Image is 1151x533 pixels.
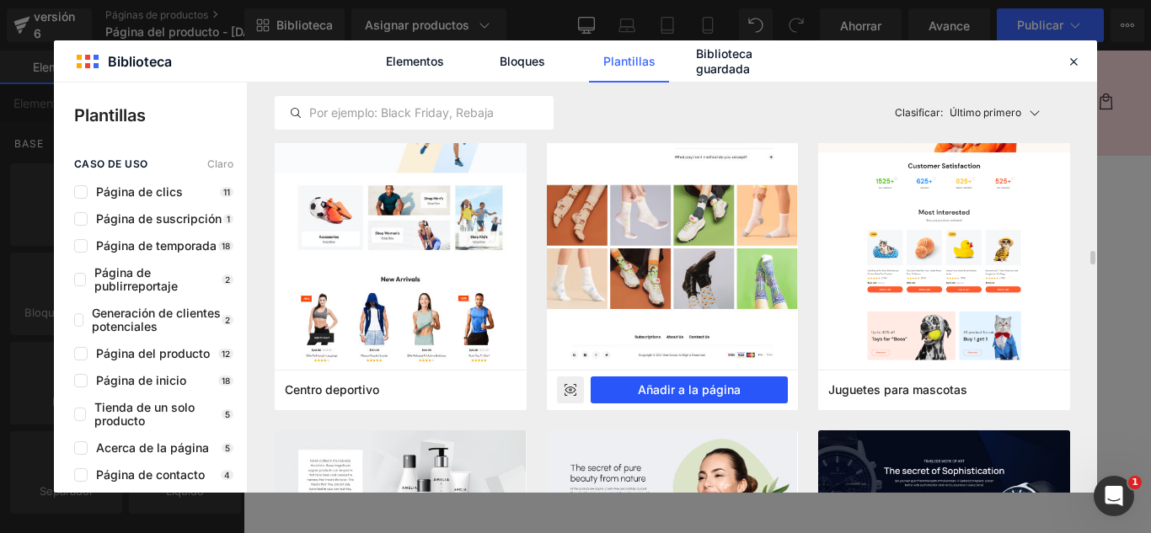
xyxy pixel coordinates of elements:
[96,373,186,387] font: Página de inicio
[719,175,801,199] font: REGALOS
[557,376,584,403] div: Avance
[828,382,967,397] span: Juguetes para mascotas
[222,241,230,251] font: 18
[225,274,230,285] font: 2
[828,382,967,397] font: Juguetes para mascotas
[116,168,402,454] img: REGALOS
[94,49,149,64] font: Catálogo
[222,376,230,386] font: 18
[96,346,210,360] font: Página del producto
[1094,476,1134,516] iframe: Chat en vivo de Intercom
[950,106,1021,119] font: Último primero
[603,54,656,68] font: Plantillas
[83,39,159,74] a: Catálogo
[386,54,444,68] font: Elementos
[285,382,379,397] font: Centro deportivo
[768,207,826,223] font: S/. 99.00
[876,39,913,76] summary: Búsqueda
[74,105,146,125] font: Plantillas
[696,46,752,76] font: Biblioteca guardada
[225,315,230,325] font: 2
[1132,477,1138,488] font: 1
[223,187,230,197] font: 11
[422,7,591,108] img: Exclusiva Perú
[96,211,222,226] font: Página de suscripción
[224,470,230,480] font: 4
[74,157,147,170] font: caso de uso
[96,238,217,253] font: Página de temporada
[276,103,553,123] input: Por ejemplo: Black Friday, Rebajas,...
[169,49,223,64] font: Contacto
[227,214,230,224] font: 1
[92,306,221,333] font: Generación de clientes potenciales
[285,382,379,397] span: Centro deportivo
[888,96,1071,130] button: Clasificar:Último primero
[694,207,760,223] font: S/. 165.00
[540,285,684,301] font: Título predeterminado
[591,376,789,403] button: Añadir a la página
[225,409,230,419] font: 5
[895,106,943,119] font: Clasificar:
[719,177,801,197] a: REGALOS
[96,184,183,199] font: Página de clics
[225,443,230,453] font: 5
[207,157,233,170] font: Claro
[94,400,195,428] font: Tienda de un solo producto
[222,349,230,359] font: 12
[638,382,741,397] font: Añadir a la página
[42,49,73,64] font: Inicio
[32,39,83,74] a: Inicio
[96,440,209,455] font: Acerca de la página
[700,397,822,414] font: Añadir a la cesta
[675,386,847,427] button: Añadir a la cesta
[522,253,557,269] font: Título
[500,54,545,68] font: Bloques
[94,265,178,293] font: Página de publirreportaje
[96,467,205,482] font: Página de contacto
[730,323,792,339] font: Cantidad
[158,39,233,74] a: Contacto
